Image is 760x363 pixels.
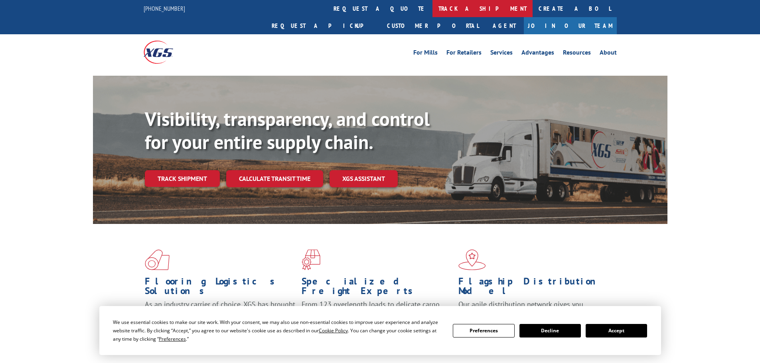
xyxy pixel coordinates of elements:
span: Our agile distribution network gives you nationwide inventory management on demand. [458,300,605,318]
a: Services [490,49,513,58]
a: Resources [563,49,591,58]
div: Cookie Consent Prompt [99,306,661,355]
button: Preferences [453,324,514,337]
a: Track shipment [145,170,220,187]
b: Visibility, transparency, and control for your entire supply chain. [145,106,430,154]
a: For Retailers [446,49,482,58]
a: Request a pickup [266,17,381,34]
span: Preferences [159,336,186,342]
button: Decline [519,324,581,337]
img: xgs-icon-focused-on-flooring-red [302,249,320,270]
a: For Mills [413,49,438,58]
img: xgs-icon-flagship-distribution-model-red [458,249,486,270]
a: Customer Portal [381,17,485,34]
p: From 123 overlength loads to delicate cargo, our experienced staff knows the best way to move you... [302,300,452,335]
a: Advantages [521,49,554,58]
a: Agent [485,17,524,34]
h1: Flooring Logistics Solutions [145,277,296,300]
a: Join Our Team [524,17,617,34]
a: Calculate transit time [226,170,323,187]
a: XGS ASSISTANT [330,170,398,187]
div: We use essential cookies to make our site work. With your consent, we may also use non-essential ... [113,318,443,343]
img: xgs-icon-total-supply-chain-intelligence-red [145,249,170,270]
span: Cookie Policy [319,327,348,334]
a: About [600,49,617,58]
h1: Flagship Distribution Model [458,277,609,300]
h1: Specialized Freight Experts [302,277,452,300]
button: Accept [586,324,647,337]
a: [PHONE_NUMBER] [144,4,185,12]
span: As an industry carrier of choice, XGS has brought innovation and dedication to flooring logistics... [145,300,295,328]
